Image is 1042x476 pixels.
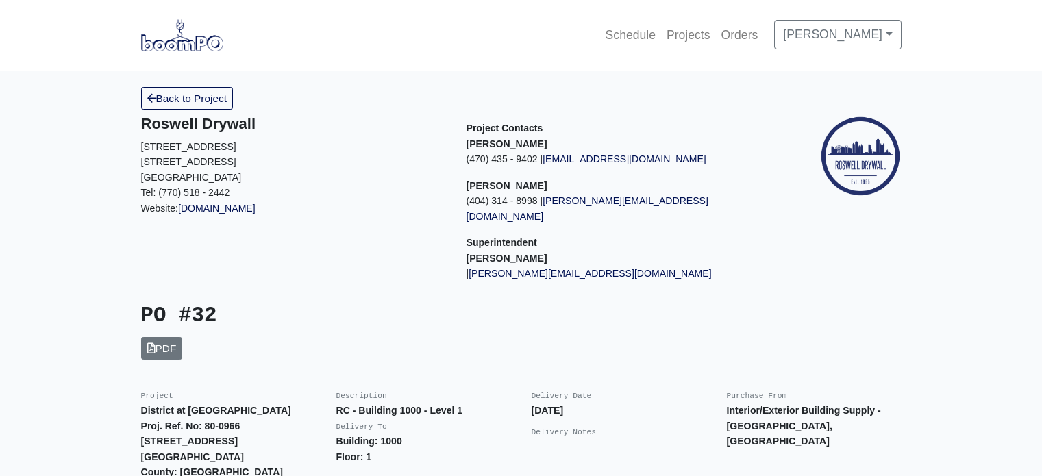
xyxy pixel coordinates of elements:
a: [DOMAIN_NAME] [178,203,256,214]
strong: [DATE] [532,405,564,416]
a: [EMAIL_ADDRESS][DOMAIN_NAME] [543,153,706,164]
strong: RC - Building 1000 - Level 1 [336,405,463,416]
small: Project [141,392,173,400]
p: (404) 314 - 8998 | [467,193,771,224]
small: Delivery To [336,423,387,431]
strong: Floor: 1 [336,451,372,462]
small: Delivery Notes [532,428,597,436]
strong: Proj. Ref. No: 80-0966 [141,421,240,431]
strong: [PERSON_NAME] [467,138,547,149]
h5: Roswell Drywall [141,115,446,133]
img: boomPO [141,19,223,51]
small: Delivery Date [532,392,592,400]
p: Interior/Exterior Building Supply - [GEOGRAPHIC_DATA], [GEOGRAPHIC_DATA] [727,403,902,449]
p: [STREET_ADDRESS] [141,154,446,170]
p: Tel: (770) 518 - 2442 [141,185,446,201]
strong: [PERSON_NAME] [467,180,547,191]
div: Website: [141,115,446,216]
a: Back to Project [141,87,234,110]
strong: District at [GEOGRAPHIC_DATA] [141,405,291,416]
small: Description [336,392,387,400]
a: [PERSON_NAME][EMAIL_ADDRESS][DOMAIN_NAME] [467,195,708,222]
p: | [467,266,771,281]
h3: PO #32 [141,303,511,329]
span: Project Contacts [467,123,543,134]
a: [PERSON_NAME][EMAIL_ADDRESS][DOMAIN_NAME] [469,268,711,279]
small: Purchase From [727,392,787,400]
p: [GEOGRAPHIC_DATA] [141,170,446,186]
p: (470) 435 - 9402 | [467,151,771,167]
strong: [PERSON_NAME] [467,253,547,264]
a: Projects [661,20,716,50]
a: Schedule [600,20,661,50]
p: [STREET_ADDRESS] [141,139,446,155]
a: Orders [716,20,764,50]
a: [PERSON_NAME] [774,20,901,49]
strong: Building: 1000 [336,436,402,447]
strong: [GEOGRAPHIC_DATA] [141,451,244,462]
span: Superintendent [467,237,537,248]
strong: [STREET_ADDRESS] [141,436,238,447]
a: PDF [141,337,183,360]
